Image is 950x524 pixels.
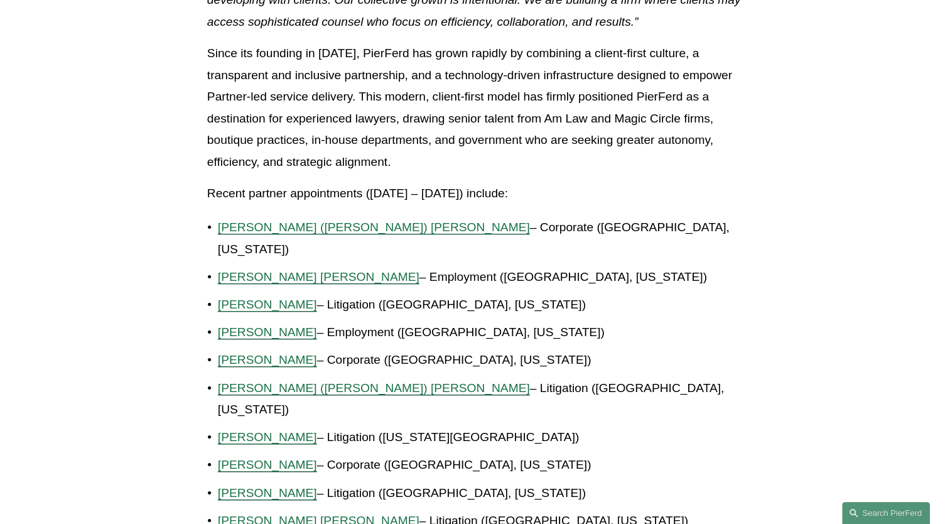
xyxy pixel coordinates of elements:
p: – Litigation ([GEOGRAPHIC_DATA], [US_STATE]) [218,378,743,421]
a: [PERSON_NAME] [218,486,317,499]
a: Search this site [842,502,930,524]
p: – Employment ([GEOGRAPHIC_DATA], [US_STATE]) [218,322,743,344]
a: [PERSON_NAME] [218,353,317,366]
a: [PERSON_NAME] [PERSON_NAME] [218,270,419,283]
p: – Employment ([GEOGRAPHIC_DATA], [US_STATE]) [218,266,743,288]
p: – Litigation ([GEOGRAPHIC_DATA], [US_STATE]) [218,483,743,505]
p: – Litigation ([GEOGRAPHIC_DATA], [US_STATE]) [218,294,743,316]
a: [PERSON_NAME] ([PERSON_NAME]) [PERSON_NAME] [218,221,530,234]
a: [PERSON_NAME] [218,430,317,444]
p: – Corporate ([GEOGRAPHIC_DATA], [US_STATE]) [218,349,743,371]
a: [PERSON_NAME] [218,298,317,311]
p: – Corporate ([GEOGRAPHIC_DATA], [US_STATE]) [218,217,743,260]
p: Since its founding in [DATE], PierFerd has grown rapidly by combining a client-first culture, a t... [207,43,743,173]
a: [PERSON_NAME] [218,458,317,471]
p: – Litigation ([US_STATE][GEOGRAPHIC_DATA]) [218,427,743,449]
a: [PERSON_NAME] ([PERSON_NAME]) [PERSON_NAME] [218,381,530,395]
a: [PERSON_NAME] [218,325,317,339]
p: Recent partner appointments ([DATE] – [DATE]) include: [207,183,743,205]
p: – Corporate ([GEOGRAPHIC_DATA], [US_STATE]) [218,454,743,476]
